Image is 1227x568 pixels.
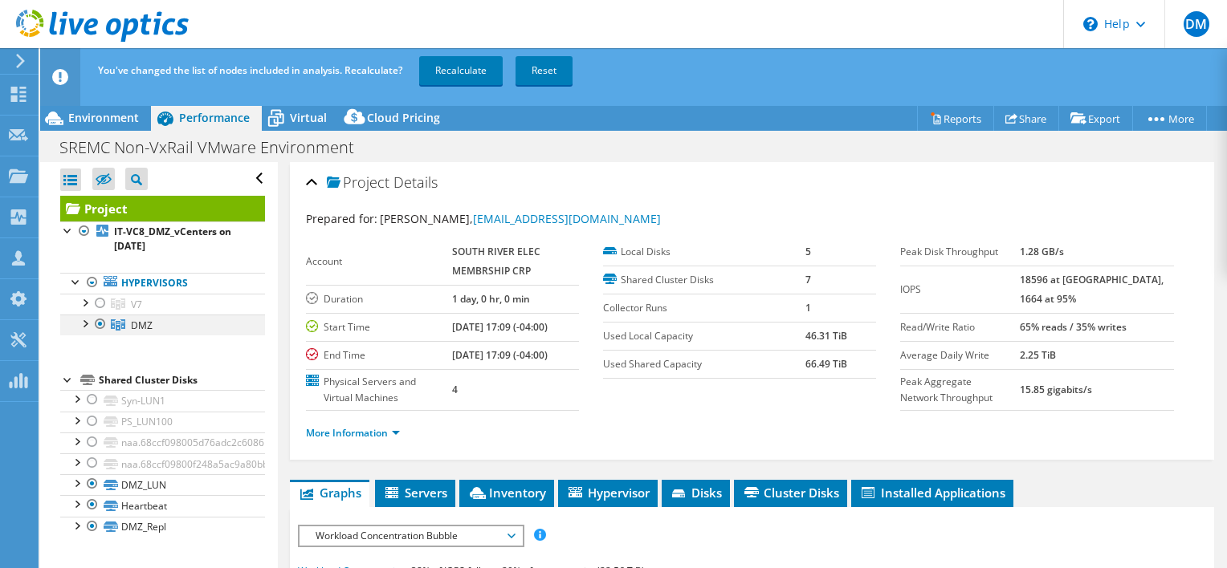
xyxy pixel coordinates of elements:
a: Reset [516,56,573,85]
label: IOPS [900,282,1020,298]
label: Duration [306,291,453,307]
b: 18596 at [GEOGRAPHIC_DATA], 1664 at 95% [1020,273,1164,306]
div: Shared Cluster Disks [99,371,265,390]
span: Disks [670,485,722,501]
b: 2.25 TiB [1020,348,1056,362]
a: DMZ_LUN [60,474,265,495]
label: Peak Disk Throughput [900,244,1020,260]
a: Export [1058,106,1133,131]
label: Physical Servers and Virtual Machines [306,374,453,406]
span: Performance [179,110,250,125]
a: [EMAIL_ADDRESS][DOMAIN_NAME] [473,211,661,226]
span: Installed Applications [859,485,1005,501]
span: Hypervisor [566,485,650,501]
label: Used Shared Capacity [603,356,805,372]
label: Peak Aggregate Network Throughput [900,374,1020,406]
span: DMZ [131,318,153,332]
span: Virtual [290,110,327,125]
span: [PERSON_NAME], [380,211,661,226]
span: Cluster Disks [742,485,839,501]
a: Recalculate [419,56,503,85]
a: Project [60,196,265,221]
a: PS_LUN100 [60,412,265,432]
span: Servers [383,485,447,501]
a: Heartbeat [60,495,265,516]
b: SOUTH RIVER ELEC MEMBRSHIP CRP [452,245,540,278]
b: 65% reads / 35% writes [1020,320,1127,334]
h1: SREMC Non-VxRail VMware Environment [52,139,379,156]
b: 66.49 TiB [805,357,847,371]
span: DM [1184,11,1209,37]
label: Read/Write Ratio [900,319,1020,335]
b: 5 [805,245,811,258]
a: naa.68ccf098005d76adc2c6086bd4d7470f [60,432,265,453]
span: You've changed the list of nodes included in analysis. Recalculate? [98,63,402,77]
a: Hypervisors [60,273,265,294]
a: V7 [60,294,265,314]
span: Inventory [467,485,546,501]
a: More [1132,106,1207,131]
b: 7 [805,273,811,286]
a: Share [993,106,1059,131]
b: 1 [805,301,811,314]
label: End Time [306,347,453,363]
b: 46.31 TiB [805,329,847,343]
label: Used Local Capacity [603,328,805,344]
b: 1 day, 0 hr, 0 min [452,292,530,306]
b: 15.85 gigabits/s [1020,383,1092,396]
b: IT-VC8_DMZ_vCenters on [DATE] [114,225,231,253]
label: Shared Cluster Disks [603,272,805,288]
a: naa.68ccf09800f248a5ac9a80bba1c30516 [60,453,265,474]
span: Project [327,175,389,191]
svg: \n [1083,17,1098,31]
label: Collector Runs [603,300,805,316]
a: DMZ_Repl [60,517,265,538]
a: IT-VC8_DMZ_vCenters on [DATE] [60,221,265,257]
label: Account [306,254,453,270]
a: DMZ [60,314,265,335]
label: Local Disks [603,244,805,260]
b: [DATE] 17:09 (-04:00) [452,348,548,362]
b: 4 [452,383,458,396]
span: Graphs [298,485,361,501]
b: [DATE] 17:09 (-04:00) [452,320,548,334]
span: Workload Concentration Bubble [308,526,514,546]
a: Reports [917,106,994,131]
a: Syn-LUN1 [60,390,265,411]
span: Details [393,172,438,192]
label: Average Daily Write [900,347,1020,363]
span: Cloud Pricing [367,110,440,125]
b: 1.28 GB/s [1020,245,1064,258]
label: Prepared for: [306,211,377,226]
span: V7 [131,298,142,311]
a: More Information [306,426,400,440]
span: Environment [68,110,139,125]
label: Start Time [306,319,453,335]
